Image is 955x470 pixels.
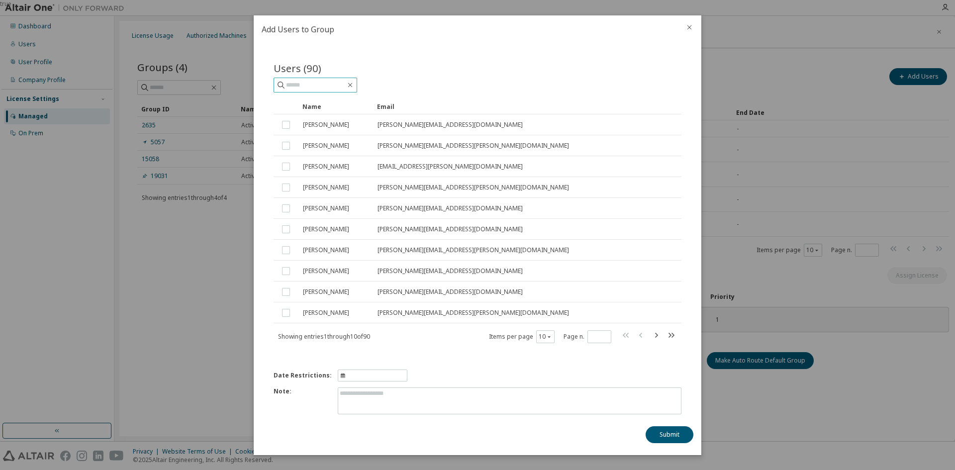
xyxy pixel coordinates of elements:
span: [PERSON_NAME] [303,121,349,129]
h2: Add Users to Group [254,15,677,43]
span: [PERSON_NAME] [303,288,349,296]
label: Date Restrictions: [274,372,332,379]
div: Email [377,98,604,114]
span: Showing entries 1 through 10 of 90 [278,332,370,340]
span: [PERSON_NAME] [303,267,349,275]
button: information [338,370,407,381]
span: [EMAIL_ADDRESS][PERSON_NAME][DOMAIN_NAME] [378,163,523,171]
span: [PERSON_NAME][EMAIL_ADDRESS][PERSON_NAME][DOMAIN_NAME] [378,184,569,191]
button: Submit [646,426,693,443]
span: [PERSON_NAME][EMAIL_ADDRESS][DOMAIN_NAME] [378,288,523,296]
div: Name [302,98,369,114]
span: Items per page [489,330,555,343]
span: [PERSON_NAME][EMAIL_ADDRESS][PERSON_NAME][DOMAIN_NAME] [378,309,569,317]
label: Note: [274,387,332,414]
span: [PERSON_NAME] [303,204,349,212]
span: [PERSON_NAME] [303,163,349,171]
span: Page n. [564,330,611,343]
span: [PERSON_NAME][EMAIL_ADDRESS][DOMAIN_NAME] [378,121,523,129]
button: 10 [539,332,552,340]
span: [PERSON_NAME] [303,184,349,191]
span: Users (90) [274,61,321,75]
span: [PERSON_NAME][EMAIL_ADDRESS][DOMAIN_NAME] [378,225,523,233]
span: [PERSON_NAME] [303,225,349,233]
span: [PERSON_NAME] [303,246,349,254]
span: [PERSON_NAME] [303,142,349,150]
span: [PERSON_NAME][EMAIL_ADDRESS][DOMAIN_NAME] [378,267,523,275]
span: [PERSON_NAME][EMAIL_ADDRESS][DOMAIN_NAME] [378,204,523,212]
span: [PERSON_NAME][EMAIL_ADDRESS][PERSON_NAME][DOMAIN_NAME] [378,142,569,150]
span: [PERSON_NAME] [303,309,349,317]
button: close [685,23,693,31]
span: [PERSON_NAME][EMAIL_ADDRESS][PERSON_NAME][DOMAIN_NAME] [378,246,569,254]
